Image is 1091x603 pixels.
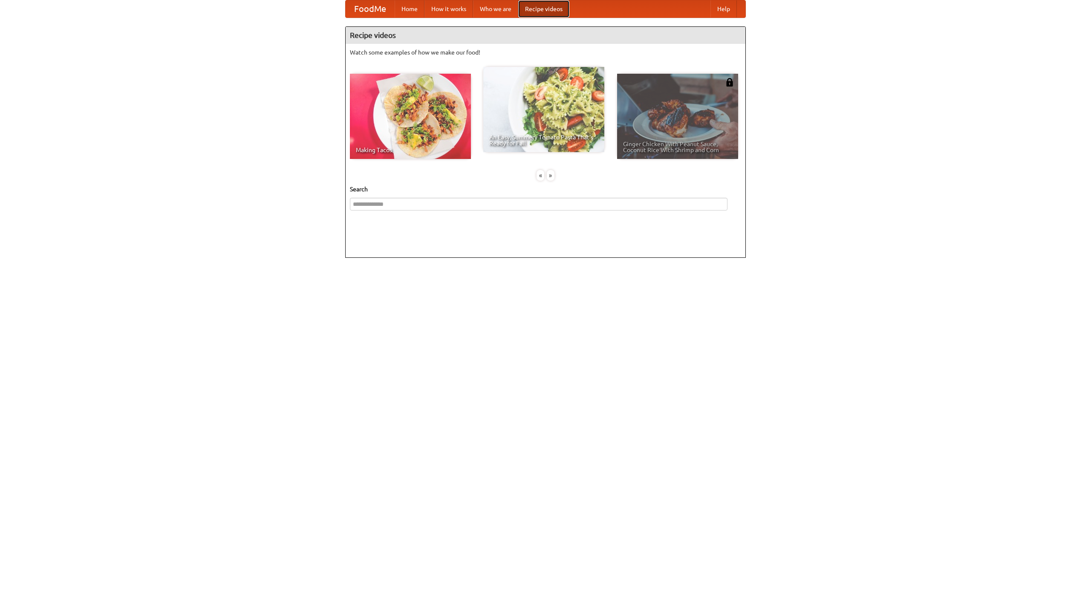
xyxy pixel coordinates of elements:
a: An Easy, Summery Tomato Pasta That's Ready for Fall [483,67,604,152]
div: » [547,170,554,181]
span: An Easy, Summery Tomato Pasta That's Ready for Fall [489,134,598,146]
h5: Search [350,185,741,193]
h4: Recipe videos [346,27,745,44]
p: Watch some examples of how we make our food! [350,48,741,57]
a: Help [710,0,737,17]
div: « [537,170,544,181]
a: How it works [424,0,473,17]
a: FoodMe [346,0,395,17]
span: Making Tacos [356,147,465,153]
a: Home [395,0,424,17]
a: Making Tacos [350,74,471,159]
a: Who we are [473,0,518,17]
a: Recipe videos [518,0,569,17]
img: 483408.png [725,78,734,87]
